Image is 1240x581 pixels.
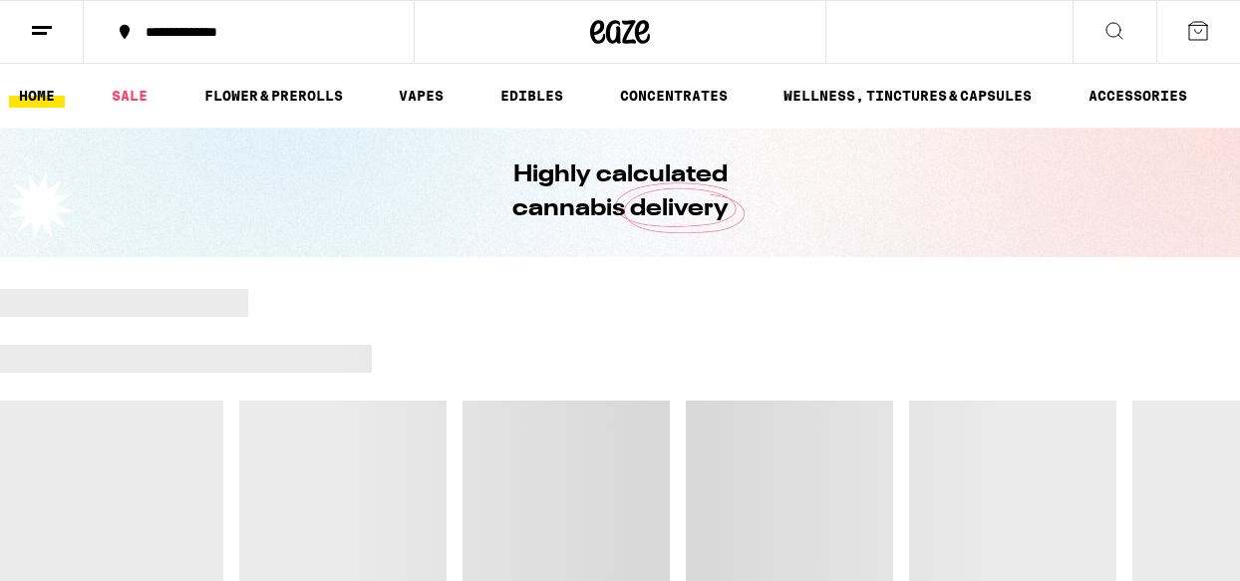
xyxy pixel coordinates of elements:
h1: Highly calculated cannabis delivery [456,158,784,226]
a: ACCESSORIES [1079,84,1197,108]
a: HOME [9,84,65,108]
a: FLOWER & PREROLLS [194,84,353,108]
a: VAPES [389,84,454,108]
a: EDIBLES [490,84,573,108]
a: CONCENTRATES [610,84,738,108]
a: SALE [102,84,157,108]
a: WELLNESS, TINCTURES & CAPSULES [774,84,1042,108]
